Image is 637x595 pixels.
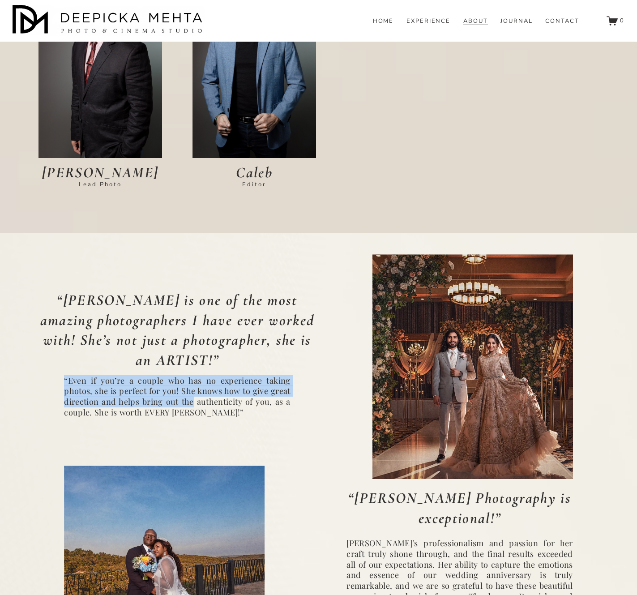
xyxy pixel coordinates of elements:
[40,291,319,369] em: “[PERSON_NAME] is one of the most amazing photographers I have ever worked with! She’s not just a...
[348,489,576,527] em: “[PERSON_NAME] Photography is exceptional!”
[192,181,316,188] p: Editor
[13,5,205,36] img: Austin Wedding Photographer - Deepicka Mehta Photography &amp; Cinematography
[42,163,158,182] em: [PERSON_NAME]
[500,17,533,26] a: folder dropdown
[373,17,394,26] a: HOME
[545,17,579,26] a: CONTACT
[64,375,290,418] code: “Even if you’re a couple who has no experience taking photos, she is perfect for you! She knows h...
[236,163,273,182] em: Caleb
[607,15,624,26] a: 0 items in cart
[463,17,488,26] a: ABOUT
[500,18,533,25] span: JOURNAL
[406,17,451,26] a: EXPERIENCE
[38,181,162,188] p: Lead Photo
[620,17,624,25] span: 0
